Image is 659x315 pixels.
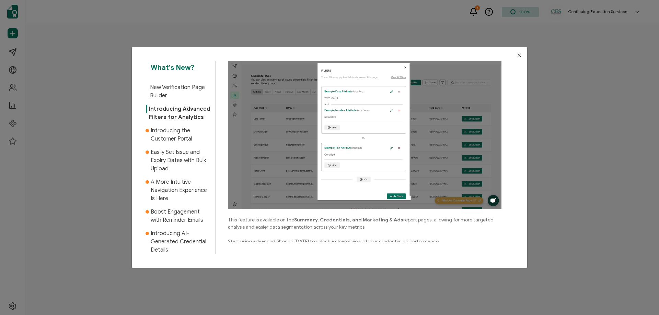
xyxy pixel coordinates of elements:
span: New Verification Page Builder [150,83,210,100]
iframe: Chat Widget [625,282,659,315]
p: This feature is available on the report pages, allowing for more targeted analysis and easier dat... [228,216,501,231]
strong: Summary, Credentials, and Marketing & Ads [294,217,403,223]
button: Close [511,47,527,63]
p: Start using advanced filtering [DATE] to unlock a clearer view of your credentialing performance. [228,238,501,245]
div: dialog [132,47,527,268]
span: Boost Engagement with Reminder Emails [151,208,210,224]
span: Introducing AI-Generated Credential Details [151,229,210,254]
span: A More Intuitive Navigation Experience Is Here [151,178,210,203]
span: What's New? [146,63,210,73]
span: Introducing Advanced Filters for Analytics [149,105,210,121]
span: Introducing the Customer Portal [151,126,210,143]
span: Easily Set Issue and Expiry Dates with Bulk Upload [151,148,210,173]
